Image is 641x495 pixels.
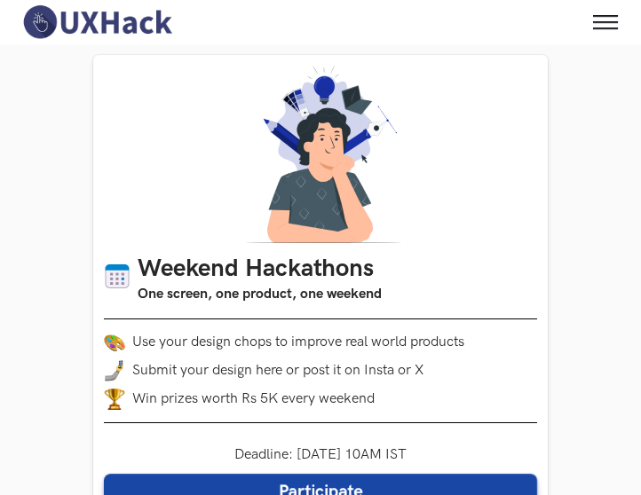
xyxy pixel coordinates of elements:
[104,263,131,290] img: Calendar icon
[104,389,537,410] li: Win prizes worth Rs 5K every weekend
[104,389,125,410] img: trophy.png
[235,66,406,243] img: A designer thinking
[104,360,125,381] img: mobile-in-hand.png
[588,4,623,40] button: Toggle menu
[132,362,423,379] span: Submit your design here or post it on Insta or X
[104,332,537,353] li: Use your design chops to improve real world products
[138,254,382,283] h1: Weekend Hackathons
[18,4,176,41] img: UXHack-logo.png
[138,283,382,305] h3: One screen, one product, one weekend
[104,332,125,353] img: palette.png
